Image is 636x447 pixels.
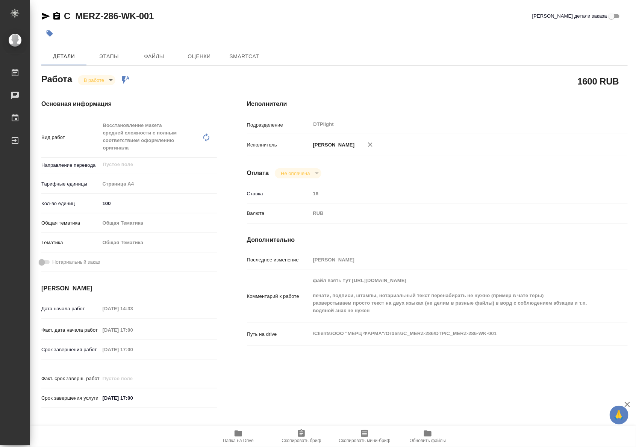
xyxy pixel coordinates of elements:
span: Скопировать мини-бриф [339,438,390,443]
button: Добавить тэг [41,25,58,42]
p: [PERSON_NAME] [310,141,355,149]
input: ✎ Введи что-нибудь [100,393,166,403]
p: Вид работ [41,134,100,141]
span: Детали [46,52,82,61]
input: Пустое поле [100,303,166,314]
p: Тематика [41,239,100,246]
p: Срок завершения услуги [41,394,100,402]
p: Подразделение [247,121,310,129]
input: Пустое поле [100,373,166,384]
span: Нотариальный заказ [52,258,100,266]
button: Скопировать бриф [270,426,333,447]
h4: Исполнители [247,100,628,109]
div: RUB [310,207,596,220]
button: Не оплачена [279,170,312,177]
p: Исполнитель [247,141,310,149]
p: Дата начала работ [41,305,100,313]
p: Общая тематика [41,219,100,227]
p: Путь на drive [247,331,310,338]
p: Комментарий к работе [247,293,310,300]
p: Валюта [247,210,310,217]
input: ✎ Введи что-нибудь [100,198,217,209]
button: В работе [82,77,106,83]
p: Тарифные единицы [41,180,100,188]
button: 🙏 [610,406,628,424]
span: [PERSON_NAME] детали заказа [532,12,607,20]
input: Пустое поле [102,160,199,169]
h4: Основная информация [41,100,217,109]
a: C_MERZ-286-WK-001 [64,11,154,21]
p: Кол-во единиц [41,200,100,207]
button: Папка на Drive [207,426,270,447]
textarea: /Clients/ООО "МЕРЦ ФАРМА"/Orders/C_MERZ-286/DTP/C_MERZ-286-WK-001 [310,327,596,340]
input: Пустое поле [100,325,166,335]
p: Ставка [247,190,310,198]
h4: Оплата [247,169,269,178]
button: Скопировать мини-бриф [333,426,396,447]
button: Обновить файлы [396,426,459,447]
div: Страница А4 [100,178,217,190]
button: Удалить исполнителя [362,136,379,153]
span: Папка на Drive [223,438,254,443]
span: 🙏 [613,407,625,423]
div: Общая Тематика [100,236,217,249]
p: Факт. дата начала работ [41,326,100,334]
span: SmartCat [226,52,262,61]
span: Обновить файлы [410,438,446,443]
input: Пустое поле [100,344,166,355]
div: Общая Тематика [100,217,217,230]
p: Срок завершения работ [41,346,100,353]
p: Последнее изменение [247,256,310,264]
span: Скопировать бриф [282,438,321,443]
div: В работе [275,168,321,178]
h4: [PERSON_NAME] [41,284,217,293]
h2: Работа [41,72,72,85]
p: Факт. срок заверш. работ [41,375,100,382]
textarea: файл взять тут [URL][DOMAIN_NAME] печати, подписи, штампы, нотариальный текст перенабирать не нуж... [310,274,596,317]
button: Скопировать ссылку для ЯМессенджера [41,12,50,21]
input: Пустое поле [310,188,596,199]
h2: 1600 RUB [578,75,619,88]
div: В работе [78,75,115,85]
span: Файлы [136,52,172,61]
input: Пустое поле [310,254,596,265]
button: Скопировать ссылку [52,12,61,21]
span: Оценки [181,52,217,61]
span: Этапы [91,52,127,61]
p: Направление перевода [41,162,100,169]
h4: Дополнительно [247,236,628,245]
